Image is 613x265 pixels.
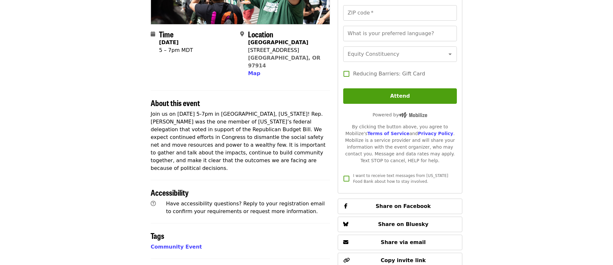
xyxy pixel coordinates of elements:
[151,230,164,241] span: Tags
[373,112,427,117] span: Powered by
[376,203,431,209] span: Share on Facebook
[367,131,410,136] a: Terms of Service
[151,97,200,108] span: About this event
[248,28,273,40] span: Location
[159,39,179,45] strong: [DATE]
[446,50,455,59] button: Open
[151,201,156,207] i: question-circle icon
[338,217,462,232] button: Share on Bluesky
[166,201,325,214] span: Have accessibility questions? Reply to your registration email to confirm your requirements or re...
[353,173,448,184] span: I want to receive text messages from [US_STATE] Food Bank about how to stay involved.
[151,110,330,172] p: Join us on [DATE] 5-7pm in [GEOGRAPHIC_DATA], [US_STATE]! Rep. [PERSON_NAME] was the one member o...
[248,39,308,45] strong: [GEOGRAPHIC_DATA]
[378,221,429,227] span: Share on Bluesky
[381,239,426,245] span: Share via email
[343,88,457,104] button: Attend
[240,31,244,37] i: map-marker-alt icon
[418,131,453,136] a: Privacy Policy
[399,112,427,118] img: Powered by Mobilize
[343,26,457,41] input: What is your preferred language?
[381,257,426,263] span: Copy invite link
[151,244,202,250] a: Community Event
[159,46,193,54] div: 5 – 7pm MDT
[151,187,189,198] span: Accessibility
[159,28,174,40] span: Time
[151,31,155,37] i: calendar icon
[343,5,457,21] input: ZIP code
[248,70,260,77] button: Map
[343,123,457,164] div: By clicking the button above, you agree to Mobilize's and . Mobilize is a service provider and wi...
[248,46,325,54] div: [STREET_ADDRESS]
[338,235,462,250] button: Share via email
[338,199,462,214] button: Share on Facebook
[248,55,320,69] a: [GEOGRAPHIC_DATA], OR 97914
[248,70,260,76] span: Map
[353,70,425,78] span: Reducing Barriers: Gift Card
